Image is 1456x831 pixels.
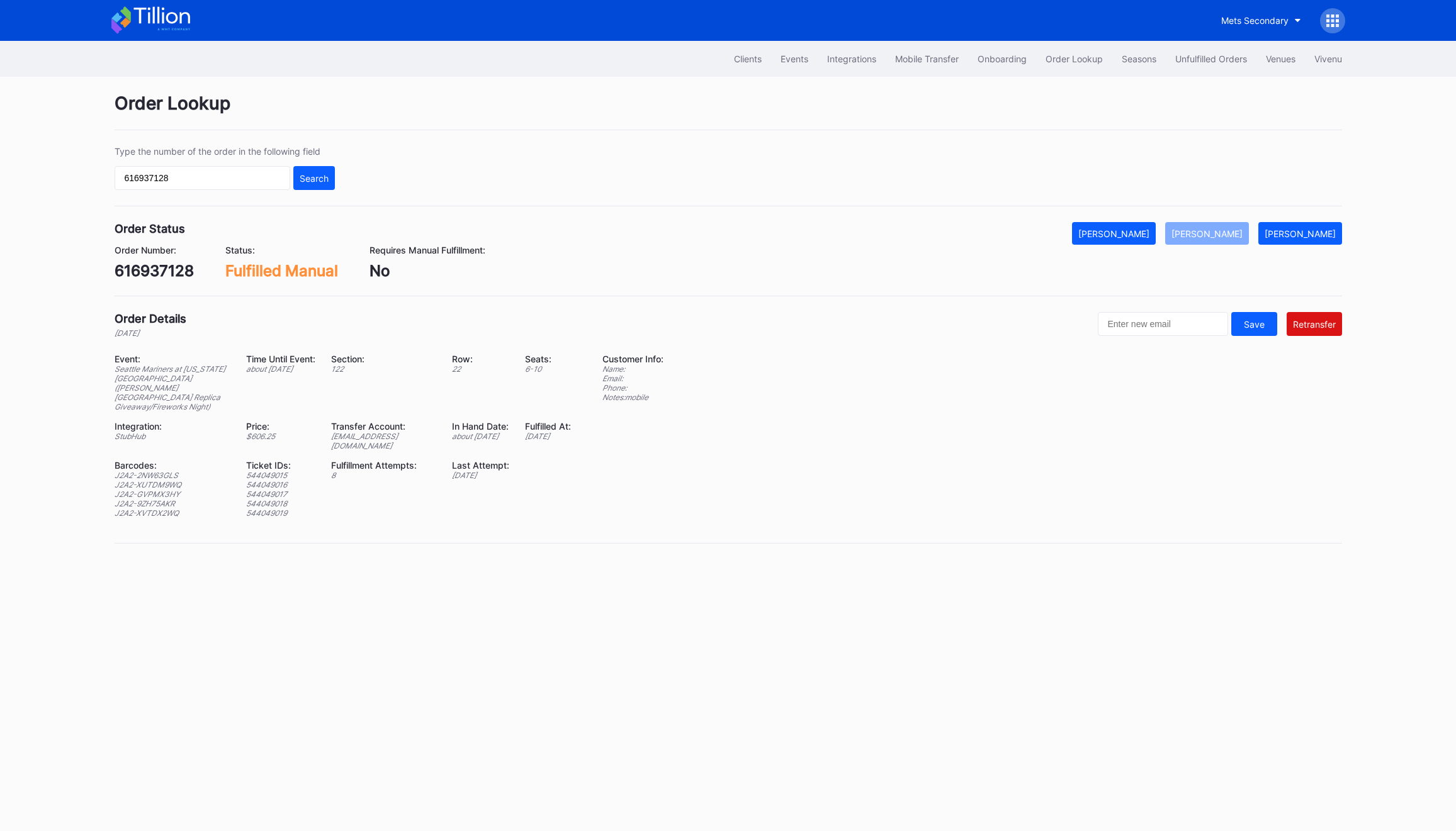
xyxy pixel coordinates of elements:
button: Retransfer [1287,312,1342,336]
div: 122 [331,364,436,374]
div: 544049019 [246,508,315,518]
input: Enter new email [1098,312,1228,336]
div: [PERSON_NAME] [1171,228,1243,239]
button: Events [771,47,818,70]
div: Type the number of the order in the following field [115,146,335,157]
div: Email: [602,374,663,383]
div: Save [1244,319,1265,330]
button: Unfulfilled Orders [1166,47,1256,70]
div: Notes: mobile [602,393,663,402]
button: Vivenu [1305,47,1352,70]
div: 544049015 [246,471,315,480]
button: Mobile Transfer [886,47,968,70]
button: [PERSON_NAME] [1165,222,1249,245]
div: In Hand Date: [452,421,509,432]
div: Integrations [827,53,876,64]
div: 22 [452,364,509,374]
div: Status: [225,245,338,255]
div: 544049016 [246,480,315,489]
button: Order Lookup [1036,47,1112,70]
div: J2A2-XVTDX2WQ [115,508,230,518]
div: [DATE] [452,471,509,480]
button: Onboarding [968,47,1036,70]
div: Fulfilled Manual [225,262,338,280]
div: Phone: [602,383,663,393]
button: [PERSON_NAME] [1258,222,1342,245]
div: 544049018 [246,499,315,508]
div: about [DATE] [452,432,509,441]
div: Order Lookup [1046,53,1103,64]
div: [DATE] [115,328,186,338]
div: about [DATE] [246,364,315,374]
div: Unfulfilled Orders [1175,53,1247,64]
div: Integration: [115,421,230,432]
div: Clients [734,53,762,64]
div: Requires Manual Fulfillment: [370,245,485,255]
div: Row: [452,354,509,364]
div: Onboarding [978,53,1027,64]
input: GT59662 [115,166,290,190]
div: Search [300,173,329,184]
div: Time Until Event: [246,354,315,364]
div: Venues [1266,53,1295,64]
div: Name: [602,364,663,374]
div: $ 606.25 [246,432,315,441]
div: Events [781,53,808,64]
button: Clients [725,47,771,70]
div: Transfer Account: [331,421,436,432]
div: 616937128 [115,262,194,280]
div: 544049017 [246,489,315,499]
div: [PERSON_NAME] [1265,228,1336,239]
div: Order Details [115,312,186,325]
div: Customer Info: [602,354,663,364]
div: Order Status [115,222,185,235]
button: Save [1231,312,1277,336]
div: J2A2-9ZH75AKR [115,499,230,508]
div: 8 [331,471,436,480]
div: Barcodes: [115,460,230,471]
div: J2A2-XUTDM9WQ [115,480,230,489]
div: J2A2-2NW63GLS [115,471,230,480]
button: Search [293,166,335,190]
button: Integrations [818,47,886,70]
div: Section: [331,354,436,364]
div: Last Attempt: [452,460,509,471]
div: Price: [246,421,315,432]
div: Seats: [525,354,571,364]
div: 6 - 10 [525,364,571,374]
div: Fulfillment Attempts: [331,460,436,471]
div: Event: [115,354,230,364]
div: J2A2-GVPMX3HY [115,489,230,499]
div: StubHub [115,432,230,441]
div: Fulfilled At: [525,421,571,432]
div: [DATE] [525,432,571,441]
div: Seattle Mariners at [US_STATE][GEOGRAPHIC_DATA] ([PERSON_NAME][GEOGRAPHIC_DATA] Replica Giveaway/... [115,364,230,411]
div: [PERSON_NAME] [1078,228,1149,239]
div: Retransfer [1293,319,1336,330]
div: Seasons [1122,53,1156,64]
div: Vivenu [1314,53,1342,64]
div: No [370,262,485,280]
button: Venues [1256,47,1305,70]
button: Seasons [1112,47,1166,70]
button: [PERSON_NAME] [1072,222,1156,245]
button: Mets Secondary [1212,9,1311,32]
div: Order Number: [115,245,194,255]
div: Mets Secondary [1221,15,1289,26]
div: Order Lookup [115,92,1342,130]
div: Ticket IDs: [246,460,315,471]
div: [EMAIL_ADDRESS][DOMAIN_NAME] [331,432,436,450]
div: Mobile Transfer [895,53,959,64]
